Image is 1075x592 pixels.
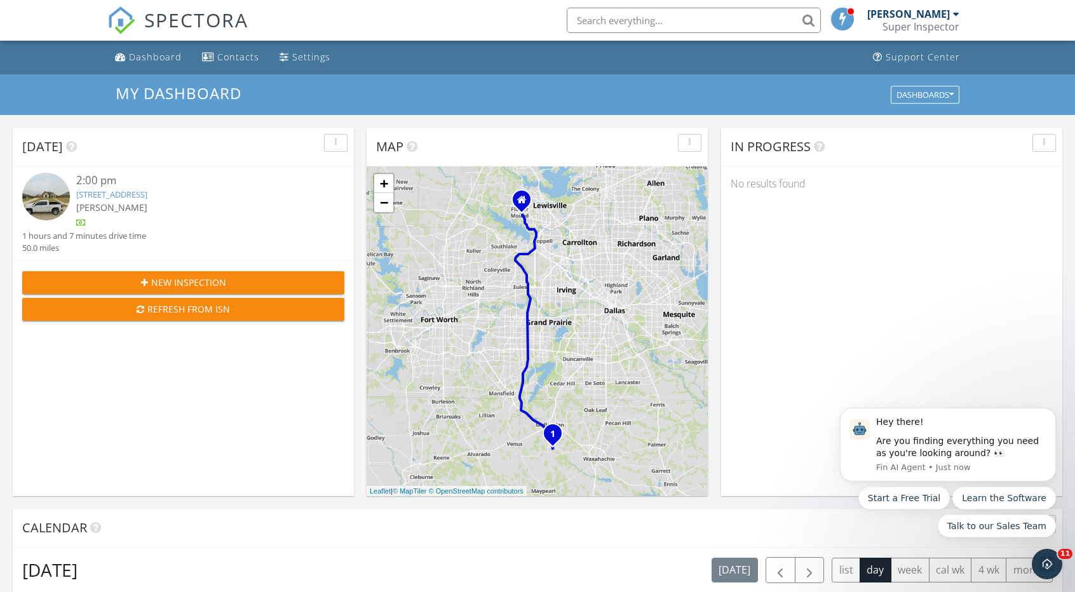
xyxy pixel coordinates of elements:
a: Zoom in [374,174,393,193]
a: SPECTORA [107,17,248,44]
span: New Inspection [151,276,226,289]
button: Refresh from ISN [22,298,344,321]
a: Contacts [197,46,264,69]
button: month [1006,558,1053,582]
button: day [860,558,891,582]
div: 2:00 pm [76,173,318,189]
div: No results found [721,166,1062,201]
div: Contacts [217,51,259,63]
i: 1 [550,430,555,439]
div: Dashboard [129,51,182,63]
span: My Dashboard [116,83,241,104]
button: Previous day [766,557,795,583]
div: 1 hours and 7 minutes drive time [22,230,146,242]
input: Search everything... [567,8,821,33]
a: Zoom out [374,193,393,212]
img: The Best Home Inspection Software - Spectora [107,6,135,34]
div: 2900 Parkhaven Dr., Flower Mound Texas 75022 [522,199,529,207]
div: Super Inspector [882,20,959,33]
button: Next day [795,557,825,583]
a: 2:00 pm [STREET_ADDRESS] [PERSON_NAME] 1 hours and 7 minutes drive time 50.0 miles [22,173,344,254]
div: Settings [292,51,330,63]
div: Support Center [886,51,960,63]
a: © OpenStreetMap contributors [429,487,524,495]
a: Settings [274,46,335,69]
img: streetview [22,173,70,220]
iframe: Intercom live chat [1032,549,1062,579]
span: Calendar [22,519,87,536]
div: [PERSON_NAME] [867,8,950,20]
div: 50.0 miles [22,242,146,254]
button: New Inspection [22,271,344,294]
iframe: Intercom notifications message [821,398,1075,545]
button: 4 wk [971,558,1006,582]
div: Dashboards [896,90,954,99]
button: [DATE] [712,558,758,582]
span: [PERSON_NAME] [76,201,147,213]
span: In Progress [731,138,811,155]
a: Leaflet [370,487,391,495]
span: 11 [1058,549,1072,559]
button: cal wk [929,558,972,582]
span: SPECTORA [144,6,248,33]
button: week [891,558,930,582]
a: Dashboard [110,46,187,69]
div: | [367,486,527,497]
button: list [832,558,860,582]
button: Dashboards [891,86,959,104]
span: [DATE] [22,138,63,155]
a: [STREET_ADDRESS] [76,189,147,200]
a: © MapTiler [393,487,427,495]
div: 5617 S 14th St, Midlothian, TX 76065 [553,433,560,441]
a: Support Center [868,46,965,69]
h2: [DATE] [22,557,78,582]
span: Map [376,138,403,155]
div: Refresh from ISN [32,302,334,316]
